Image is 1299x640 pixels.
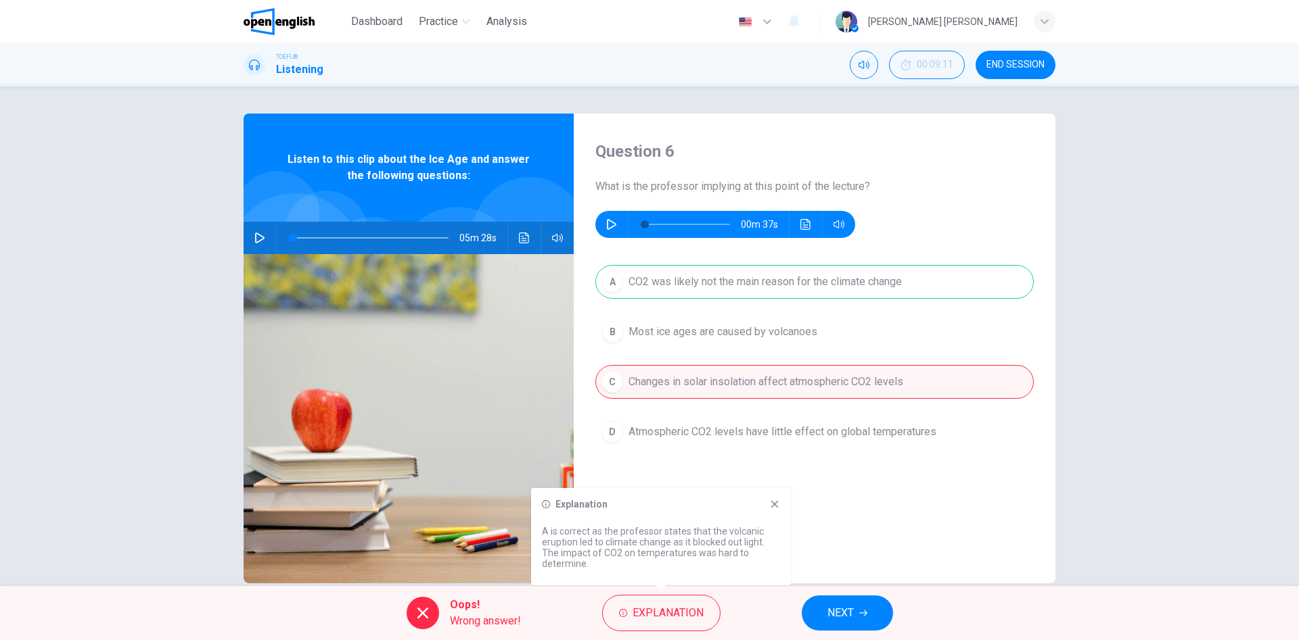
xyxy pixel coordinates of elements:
button: Click to see the audio transcription [514,222,535,254]
span: 00m 37s [741,211,789,238]
div: Hide [889,51,965,79]
span: NEXT [827,604,854,622]
span: What is the professor implying at this point of the lecture? [595,178,1034,195]
button: Click to see the audio transcription [795,211,817,238]
span: 00:09:11 [917,59,953,70]
span: Oops! [450,597,521,613]
span: TOEFL® [276,52,298,61]
img: OpenEnglish logo [244,8,315,35]
span: Analysis [486,14,527,30]
span: Practice [419,14,458,30]
span: Dashboard [351,14,403,30]
img: en [737,17,754,27]
span: Wrong answer! [450,613,521,629]
img: Listen to this clip about the Ice Age and answer the following questions: [244,254,574,583]
span: 05m 28s [459,222,507,254]
p: A is correct as the professor states that the volcanic eruption led to climate change as it block... [542,526,780,569]
img: Profile picture [836,11,857,32]
div: [PERSON_NAME] [PERSON_NAME] [868,14,1018,30]
div: Mute [850,51,878,79]
span: Explanation [633,604,704,622]
h1: Listening [276,61,323,78]
span: Listen to this clip about the Ice Age and answer the following questions: [288,151,530,184]
span: END SESSION [986,59,1045,70]
h6: Explanation [555,499,608,510]
h4: Question 6 [595,141,1034,162]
